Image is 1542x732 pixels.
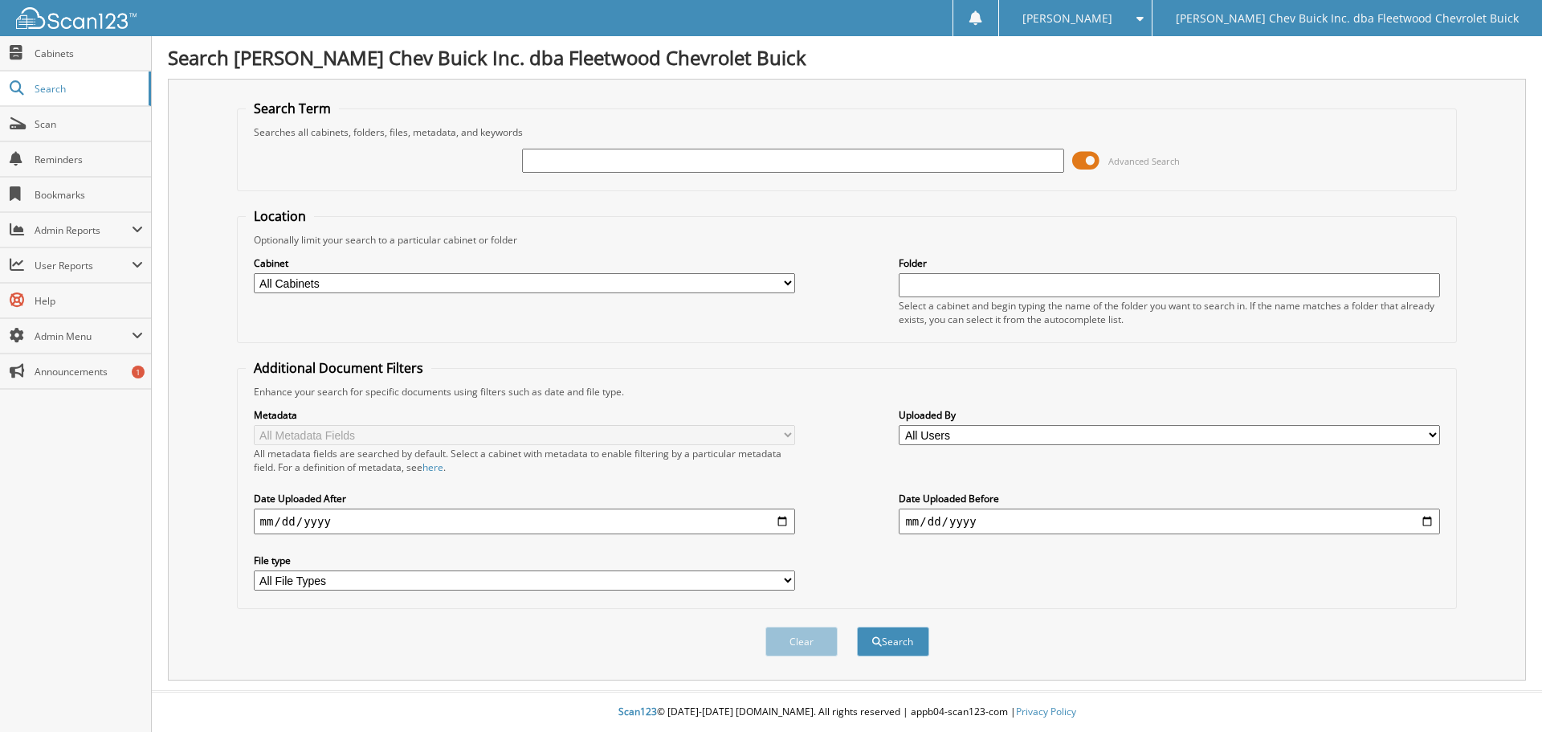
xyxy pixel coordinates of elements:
[1022,14,1112,23] span: [PERSON_NAME]
[254,492,795,505] label: Date Uploaded After
[254,256,795,270] label: Cabinet
[254,554,795,567] label: File type
[857,627,929,656] button: Search
[1176,14,1519,23] span: [PERSON_NAME] Chev Buick Inc. dba Fleetwood Chevrolet Buick
[35,329,132,343] span: Admin Menu
[35,117,143,131] span: Scan
[246,125,1449,139] div: Searches all cabinets, folders, files, metadata, and keywords
[618,705,657,718] span: Scan123
[132,366,145,378] div: 1
[16,7,137,29] img: scan123-logo-white.svg
[254,408,795,422] label: Metadata
[899,408,1440,422] label: Uploaded By
[254,447,795,474] div: All metadata fields are searched by default. Select a cabinet with metadata to enable filtering b...
[168,44,1526,71] h1: Search [PERSON_NAME] Chev Buick Inc. dba Fleetwood Chevrolet Buick
[765,627,838,656] button: Clear
[246,100,339,117] legend: Search Term
[35,47,143,60] span: Cabinets
[899,492,1440,505] label: Date Uploaded Before
[246,233,1449,247] div: Optionally limit your search to a particular cabinet or folder
[35,223,132,237] span: Admin Reports
[254,509,795,534] input: start
[246,207,314,225] legend: Location
[35,153,143,166] span: Reminders
[899,299,1440,326] div: Select a cabinet and begin typing the name of the folder you want to search in. If the name match...
[35,365,143,378] span: Announcements
[35,259,132,272] span: User Reports
[899,256,1440,270] label: Folder
[246,385,1449,399] div: Enhance your search for specific documents using filters such as date and file type.
[422,460,443,474] a: here
[35,188,143,202] span: Bookmarks
[152,693,1542,732] div: © [DATE]-[DATE] [DOMAIN_NAME]. All rights reserved | appb04-scan123-com |
[899,509,1440,534] input: end
[246,359,431,377] legend: Additional Document Filters
[35,82,141,96] span: Search
[1016,705,1076,718] a: Privacy Policy
[1108,155,1180,167] span: Advanced Search
[35,294,143,308] span: Help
